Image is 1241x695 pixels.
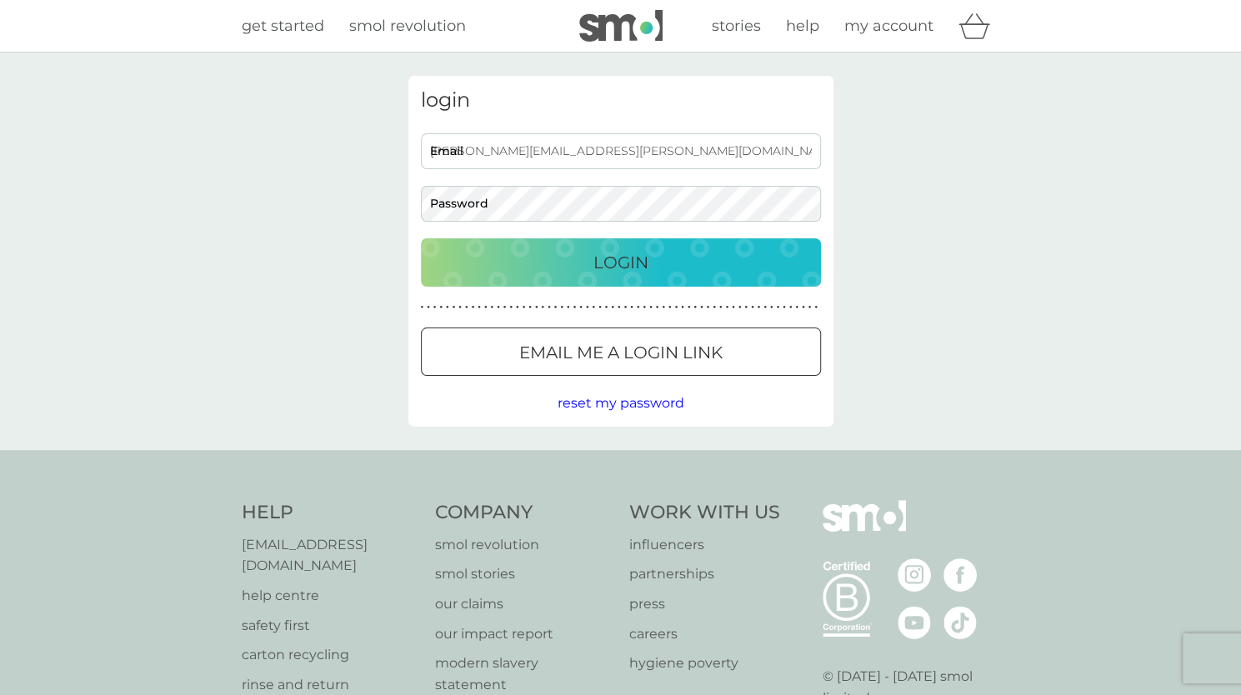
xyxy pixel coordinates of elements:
button: Login [421,238,821,287]
p: ● [814,303,818,312]
p: ● [618,303,621,312]
p: ● [427,303,430,312]
p: [EMAIL_ADDRESS][DOMAIN_NAME] [242,534,419,577]
img: visit the smol Youtube page [898,606,931,639]
p: ● [808,303,812,312]
h4: Work With Us [629,500,780,526]
p: ● [446,303,449,312]
span: stories [712,17,761,35]
p: ● [598,303,602,312]
p: ● [662,303,665,312]
p: ● [630,303,633,312]
p: ● [579,303,583,312]
p: ● [528,303,532,312]
p: ● [535,303,538,312]
p: ● [605,303,608,312]
p: ● [795,303,798,312]
p: ● [573,303,577,312]
p: ● [675,303,678,312]
p: ● [541,303,544,312]
p: ● [744,303,748,312]
p: ● [554,303,558,312]
a: my account [844,14,933,38]
a: smol revolution [435,534,613,556]
span: my account [844,17,933,35]
p: ● [560,303,563,312]
p: ● [503,303,507,312]
p: ● [453,303,456,312]
p: ● [567,303,570,312]
h4: Company [435,500,613,526]
img: visit the smol Tiktok page [943,606,977,639]
p: ● [484,303,488,312]
a: smol revolution [349,14,466,38]
p: ● [509,303,513,312]
a: our impact report [435,623,613,645]
a: influencers [629,534,780,556]
a: safety first [242,615,419,637]
p: ● [624,303,628,312]
p: ● [478,303,481,312]
p: ● [802,303,805,312]
span: smol revolution [349,17,466,35]
a: get started [242,14,324,38]
a: careers [629,623,780,645]
a: hygiene poverty [629,652,780,674]
p: ● [611,303,614,312]
p: ● [439,303,443,312]
a: help [786,14,819,38]
p: ● [465,303,468,312]
p: ● [732,303,735,312]
p: ● [707,303,710,312]
a: stories [712,14,761,38]
h4: Help [242,500,419,526]
p: ● [700,303,703,312]
button: Email me a login link [421,327,821,376]
a: press [629,593,780,615]
p: ● [643,303,646,312]
p: ● [433,303,437,312]
p: ● [586,303,589,312]
p: ● [726,303,729,312]
button: reset my password [558,392,684,414]
p: ● [548,303,551,312]
p: Login [593,249,648,276]
p: ● [523,303,526,312]
img: visit the smol Instagram page [898,558,931,592]
p: ● [497,303,500,312]
p: ● [777,303,780,312]
img: smol [579,10,663,42]
p: ● [758,303,761,312]
a: partnerships [629,563,780,585]
p: ● [751,303,754,312]
img: smol [823,500,906,557]
p: ● [693,303,697,312]
div: basket [958,9,1000,42]
a: help centre [242,585,419,607]
p: ● [763,303,767,312]
p: ● [516,303,519,312]
p: ● [458,303,462,312]
p: ● [713,303,716,312]
a: smol stories [435,563,613,585]
img: visit the smol Facebook page [943,558,977,592]
p: ● [783,303,786,312]
p: ● [719,303,723,312]
p: ● [789,303,793,312]
a: carton recycling [242,644,419,666]
span: get started [242,17,324,35]
p: ● [668,303,672,312]
p: ● [472,303,475,312]
p: our claims [435,593,613,615]
h3: login [421,88,821,112]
